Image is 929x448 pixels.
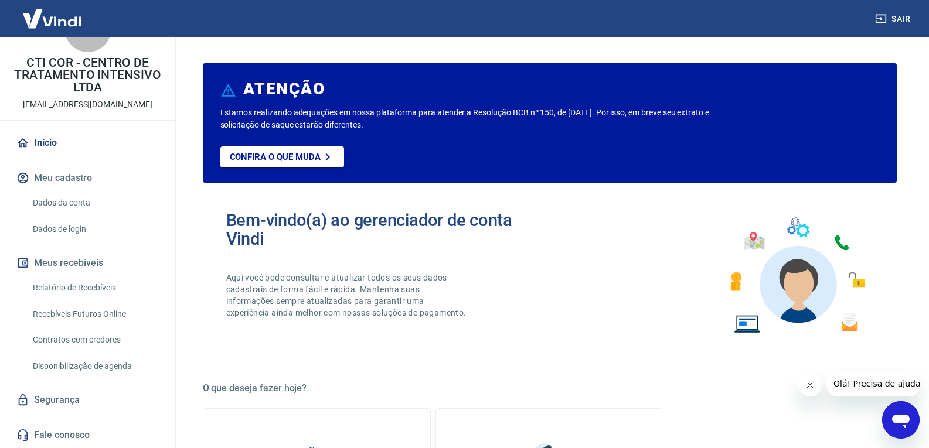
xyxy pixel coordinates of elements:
p: Estamos realizando adequações em nossa plataforma para atender a Resolução BCB nº 150, de [DATE].... [220,107,747,131]
iframe: Fechar mensagem [798,373,822,396]
a: Recebíveis Futuros Online [28,302,161,326]
button: Meu cadastro [14,165,161,191]
a: Início [14,130,161,156]
button: Sair [873,8,915,30]
a: Disponibilização de agenda [28,354,161,378]
p: Confira o que muda [230,152,321,162]
a: Relatório de Recebíveis [28,276,161,300]
button: Meus recebíveis [14,250,161,276]
h5: O que deseja fazer hoje? [203,382,897,394]
a: Dados de login [28,217,161,241]
a: Contratos com credores [28,328,161,352]
img: Imagem de um avatar masculino com diversos icones exemplificando as funcionalidades do gerenciado... [720,211,873,340]
iframe: Mensagem da empresa [826,371,920,396]
h2: Bem-vindo(a) ao gerenciador de conta Vindi [226,211,550,248]
span: Olá! Precisa de ajuda? [7,8,98,18]
p: CTI COR - CENTRO DE TRATAMENTO INTENSIVO LTDA [9,57,166,94]
h6: ATENÇÃO [243,83,325,95]
a: Fale conosco [14,422,161,448]
a: Segurança [14,387,161,413]
img: Vindi [14,1,90,36]
a: Confira o que muda [220,146,344,167]
p: [EMAIL_ADDRESS][DOMAIN_NAME] [23,98,152,111]
p: Aqui você pode consultar e atualizar todos os seus dados cadastrais de forma fácil e rápida. Mant... [226,272,469,319]
iframe: Botão para abrir a janela de mensagens [882,401,920,439]
a: Dados da conta [28,191,161,215]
